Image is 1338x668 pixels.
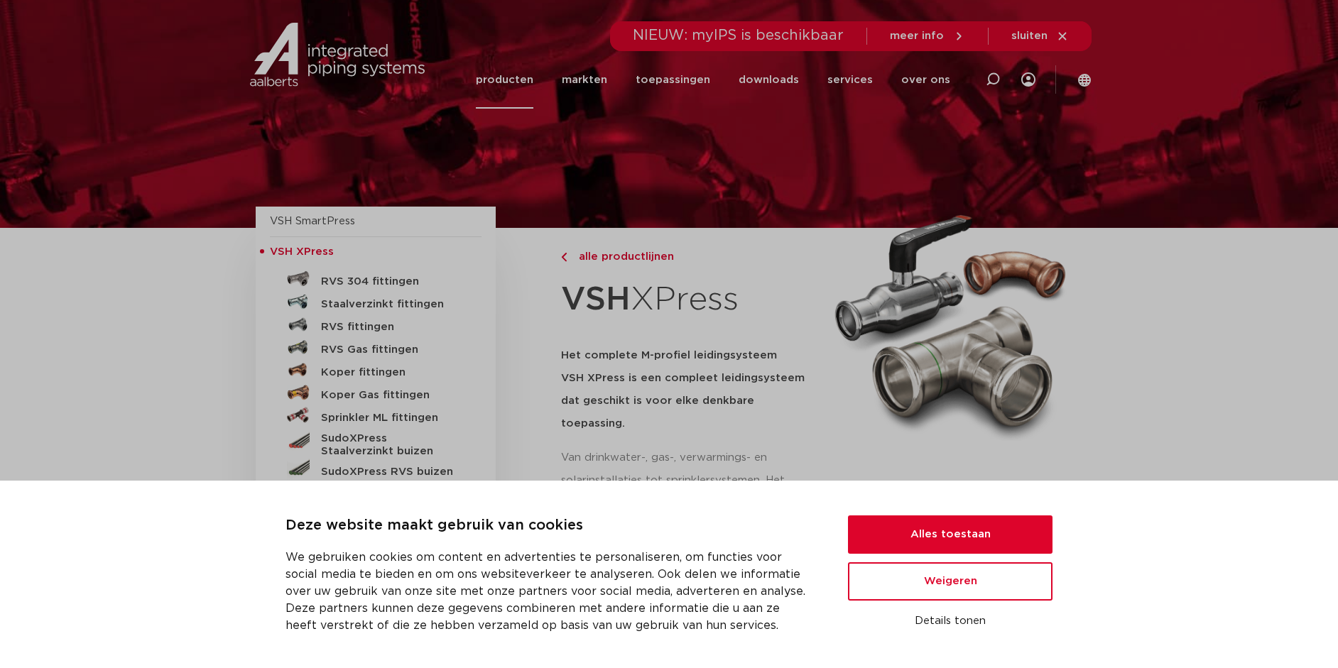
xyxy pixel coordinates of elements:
a: sluiten [1011,30,1069,43]
h1: XPress [561,273,818,327]
a: RVS Gas fittingen [270,336,482,358]
a: VSH SmartPress [270,216,355,226]
span: meer info [890,31,944,41]
a: meer info [890,30,965,43]
h5: Koper fittingen [321,366,462,379]
a: alle productlijnen [561,248,818,265]
p: Deze website maakt gebruik van cookies [285,515,814,537]
a: services [827,51,873,109]
p: We gebruiken cookies om content en advertenties te personaliseren, om functies voor social media ... [285,549,814,634]
a: downloads [739,51,799,109]
nav: Menu [476,51,950,109]
h5: Koper Gas fittingen [321,389,462,402]
a: SudoXPress Staalverzinkt buizen [270,427,482,458]
h5: RVS Gas fittingen [321,344,462,356]
a: RVS 304 fittingen [270,268,482,290]
h5: Het complete M-profiel leidingsysteem VSH XPress is een compleet leidingsysteem dat geschikt is v... [561,344,818,435]
span: sluiten [1011,31,1048,41]
h5: Staalverzinkt fittingen [321,298,462,311]
strong: VSH [561,283,631,316]
p: Van drinkwater-, gas-, verwarmings- en solarinstallaties tot sprinklersystemen. Het assortiment b... [561,447,818,515]
button: Details tonen [848,609,1053,633]
button: Alles toestaan [848,515,1053,554]
span: alle productlijnen [570,251,674,262]
a: Staalverzinkt fittingen [270,290,482,313]
h5: RVS 304 fittingen [321,275,462,288]
a: RVS fittingen [270,313,482,336]
div: my IPS [1021,51,1035,109]
span: VSH XPress [270,246,334,257]
h5: SudoXPress Staalverzinkt buizen [321,432,462,458]
a: toepassingen [636,51,710,109]
a: Sprinkler ML fittingen [270,404,482,427]
h5: Sprinkler ML fittingen [321,412,462,425]
a: over ons [901,51,950,109]
a: producten [476,51,533,109]
a: Koper fittingen [270,358,482,381]
a: markten [562,51,607,109]
h5: SudoXPress RVS buizen [321,466,462,478]
a: SudoXPress RVS buizen [270,458,482,481]
img: chevron-right.svg [561,253,567,262]
span: NIEUW: myIPS is beschikbaar [633,28,844,43]
a: Koper Gas fittingen [270,381,482,404]
h5: RVS fittingen [321,321,462,334]
button: Weigeren [848,562,1053,601]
